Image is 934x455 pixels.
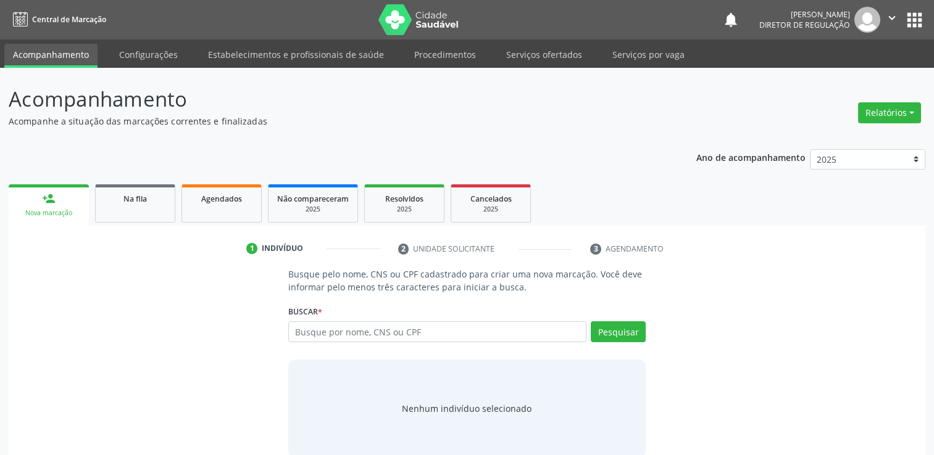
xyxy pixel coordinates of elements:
button: Pesquisar [591,321,646,342]
p: Acompanhe a situação das marcações correntes e finalizadas [9,115,651,128]
span: Diretor de regulação [759,20,850,30]
label: Buscar [288,302,322,321]
button: apps [904,9,925,31]
input: Busque por nome, CNS ou CPF [288,321,586,342]
a: Estabelecimentos e profissionais de saúde [199,44,393,65]
div: 1 [246,243,257,254]
p: Busque pelo nome, CNS ou CPF cadastrado para criar uma nova marcação. Você deve informar pelo men... [288,268,646,293]
p: Ano de acompanhamento [696,149,806,165]
a: Configurações [110,44,186,65]
div: 2025 [277,205,349,214]
span: Cancelados [470,194,512,204]
a: Procedimentos [406,44,485,65]
a: Central de Marcação [9,9,106,30]
span: Agendados [201,194,242,204]
p: Acompanhamento [9,84,651,115]
a: Serviços por vaga [604,44,693,65]
div: [PERSON_NAME] [759,9,850,20]
span: Não compareceram [277,194,349,204]
div: 2025 [373,205,435,214]
span: Resolvidos [385,194,423,204]
div: 2025 [460,205,522,214]
span: Na fila [123,194,147,204]
button: Relatórios [858,102,921,123]
button:  [880,7,904,33]
a: Serviços ofertados [498,44,591,65]
i:  [885,11,899,25]
button: notifications [722,11,740,28]
div: Nenhum indivíduo selecionado [402,402,532,415]
span: Central de Marcação [32,14,106,25]
img: img [854,7,880,33]
a: Acompanhamento [4,44,98,68]
div: person_add [42,192,56,205]
div: Indivíduo [262,243,303,254]
div: Nova marcação [17,208,80,218]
